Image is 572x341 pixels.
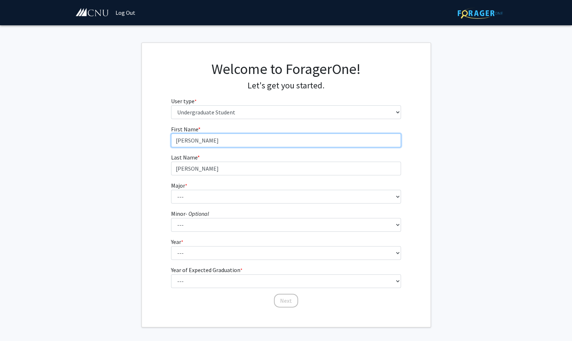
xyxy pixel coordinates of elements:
i: - Optional [185,210,209,217]
span: Last Name [171,154,197,161]
h1: Welcome to ForagerOne! [171,60,401,78]
img: ForagerOne Logo [458,8,503,19]
label: Major [171,181,187,190]
button: Next [274,294,298,307]
label: User type [171,97,197,105]
iframe: Chat [5,309,31,336]
h4: Let's get you started. [171,80,401,91]
label: Year [171,237,183,246]
span: First Name [171,126,198,133]
img: Christopher Newport University Logo [75,8,109,17]
label: Minor [171,209,209,218]
label: Year of Expected Graduation [171,266,243,274]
